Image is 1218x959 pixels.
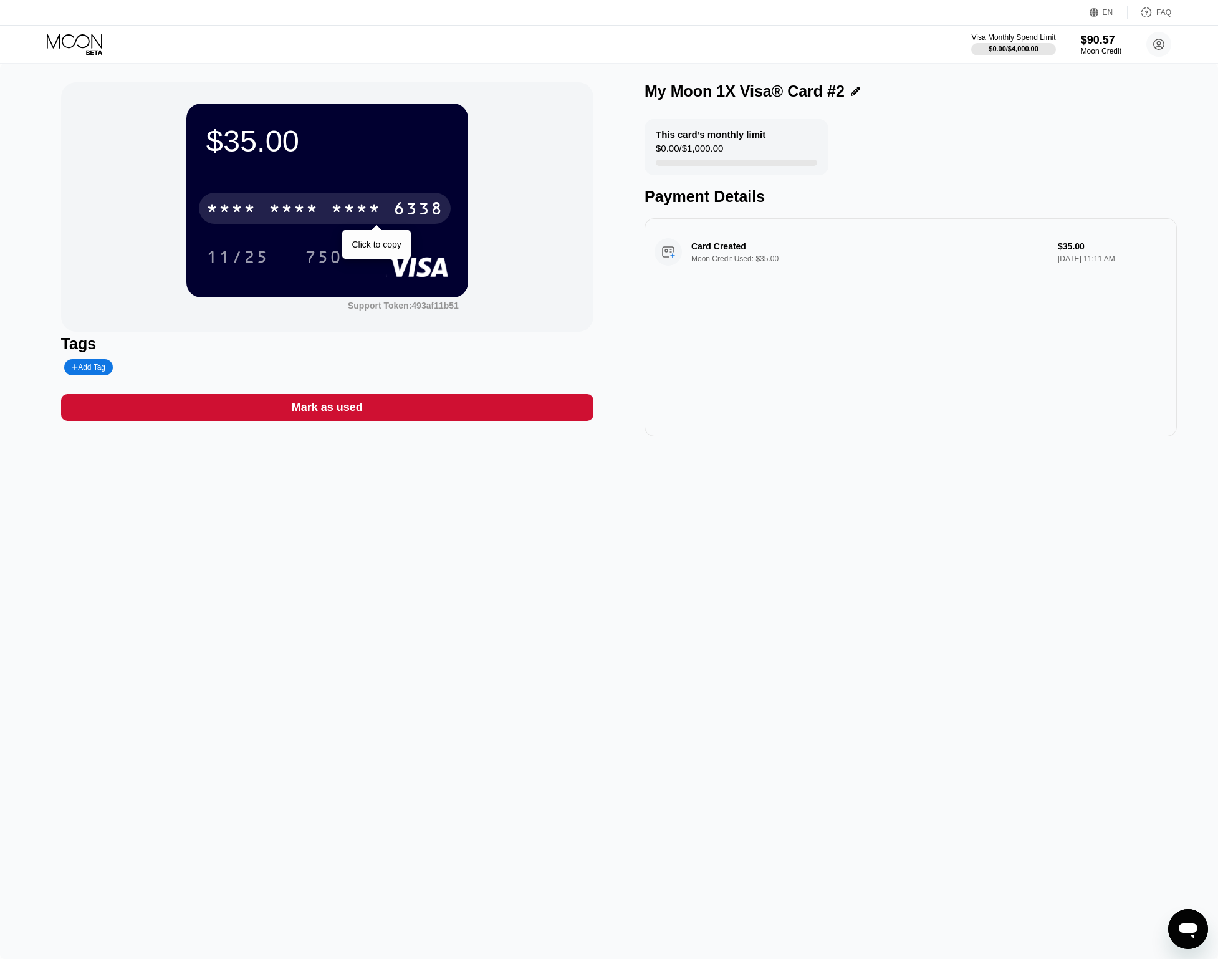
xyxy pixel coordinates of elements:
[295,241,352,272] div: 750
[1081,34,1121,47] div: $90.57
[348,301,459,311] div: Support Token: 493af11b51
[1081,47,1121,55] div: Moon Credit
[1168,909,1208,949] iframe: Button to launch messaging window, conversation in progress
[1081,34,1121,55] div: $90.57Moon Credit
[352,239,401,249] div: Click to copy
[72,363,105,372] div: Add Tag
[656,129,765,140] div: This card’s monthly limit
[1090,6,1128,19] div: EN
[656,143,723,160] div: $0.00 / $1,000.00
[206,123,448,158] div: $35.00
[206,249,269,269] div: 11/25
[348,301,459,311] div: Support Token:493af11b51
[292,400,363,415] div: Mark as used
[1128,6,1171,19] div: FAQ
[645,188,1177,206] div: Payment Details
[971,33,1055,55] div: Visa Monthly Spend Limit$0.00/$4,000.00
[645,82,845,100] div: My Moon 1X Visa® Card #2
[989,45,1038,52] div: $0.00 / $4,000.00
[1103,8,1113,17] div: EN
[393,200,443,220] div: 6338
[197,241,278,272] div: 11/25
[1156,8,1171,17] div: FAQ
[971,33,1055,42] div: Visa Monthly Spend Limit
[61,335,593,353] div: Tags
[61,394,593,421] div: Mark as used
[64,359,113,375] div: Add Tag
[305,249,342,269] div: 750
